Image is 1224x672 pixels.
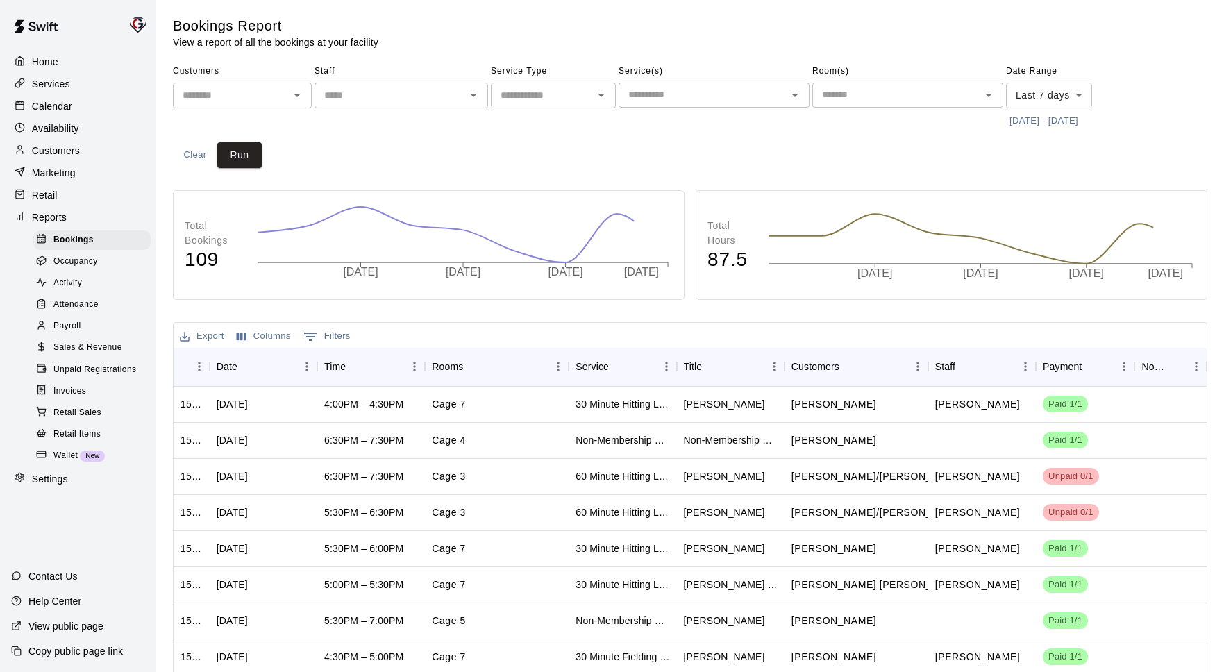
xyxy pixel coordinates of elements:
[300,326,354,348] button: Show filters
[181,433,203,447] div: 1516333
[625,266,660,278] tspan: [DATE]
[217,142,262,168] button: Run
[791,541,876,556] p: Landon Bruns
[217,505,248,519] div: Mon, Oct 13, 2025
[181,650,203,664] div: 1513798
[28,644,123,658] p: Copy public page link
[33,274,151,293] div: Activity
[619,60,810,83] span: Service(s)
[432,433,466,448] p: Cage 4
[53,341,122,355] span: Sales & Revenue
[210,347,317,386] div: Date
[32,188,58,202] p: Retail
[11,118,145,139] a: Availability
[432,614,466,628] p: Cage 5
[684,469,765,483] div: Trent
[324,541,403,555] div: 5:30PM – 6:00PM
[33,402,156,423] a: Retail Sales
[432,505,466,520] p: Cage 3
[11,162,145,183] a: Marketing
[324,505,403,519] div: 5:30PM – 6:30PM
[32,472,68,486] p: Settings
[677,347,785,386] div: Title
[33,359,156,380] a: Unpaid Registrations
[217,397,248,411] div: Mon, Oct 13, 2025
[1186,356,1207,377] button: Menu
[53,319,81,333] span: Payroll
[928,347,1036,386] div: Staff
[53,363,136,377] span: Unpaid Registrations
[812,60,1003,83] span: Room(s)
[576,347,609,386] div: Service
[1006,60,1127,83] span: Date Range
[907,356,928,377] button: Menu
[1043,504,1098,521] div: Has not paid: Trent/Blake Robey
[11,74,145,94] a: Services
[11,51,145,72] a: Home
[217,614,248,628] div: Mon, Oct 13, 2025
[935,469,1020,484] p: Logan Farrar
[935,505,1020,520] p: Logan Farrar
[1114,356,1134,377] button: Menu
[463,357,483,376] button: Sort
[425,347,569,386] div: Rooms
[53,233,94,247] span: Bookings
[32,77,70,91] p: Services
[592,85,611,105] button: Open
[1043,468,1098,485] div: Has not paid: Trent/Blake Robey
[217,469,248,483] div: Mon, Oct 13, 2025
[33,423,156,445] a: Retail Items
[1043,650,1088,664] span: Paid 1/1
[1036,347,1134,386] div: Payment
[324,397,403,411] div: 4:00PM – 4:30PM
[324,614,403,628] div: 5:30PM – 7:00PM
[324,578,403,591] div: 5:00PM – 5:30PM
[979,85,998,105] button: Open
[656,356,677,377] button: Menu
[174,347,210,386] div: ID
[32,99,72,113] p: Calendar
[32,55,58,69] p: Home
[935,397,1020,412] p: Derek Wood
[702,357,721,376] button: Sort
[33,382,151,401] div: Invoices
[217,541,248,555] div: Mon, Oct 13, 2025
[33,360,151,380] div: Unpaid Registrations
[935,578,1020,592] p: Derek Wood
[33,445,156,467] a: WalletNew
[432,397,466,412] p: Cage 7
[791,347,839,386] div: Customers
[287,85,307,105] button: Open
[33,273,156,294] a: Activity
[11,140,145,161] a: Customers
[11,96,145,117] a: Calendar
[935,541,1020,556] p: Derek Wood
[296,356,317,377] button: Menu
[576,650,669,664] div: 30 Minute Fielding Lesson
[791,614,876,628] p: Isaac Dunn
[237,357,257,376] button: Sort
[684,541,765,555] div: Landon Bruns
[189,356,210,377] button: Menu
[791,578,964,592] p: Jackson Vnuk
[11,207,145,228] a: Reports
[764,356,785,377] button: Menu
[127,11,156,39] div: Mike Colangelo (Owner)
[185,248,244,272] h4: 109
[1166,357,1186,376] button: Sort
[1015,356,1036,377] button: Menu
[32,144,80,158] p: Customers
[33,251,156,272] a: Occupancy
[684,614,765,628] div: Christopher Dunn
[181,357,200,376] button: Sort
[609,357,628,376] button: Sort
[432,347,463,386] div: Rooms
[576,505,669,519] div: 60 Minute Hitting Lesson
[33,295,151,314] div: Attendance
[173,142,217,168] button: Clear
